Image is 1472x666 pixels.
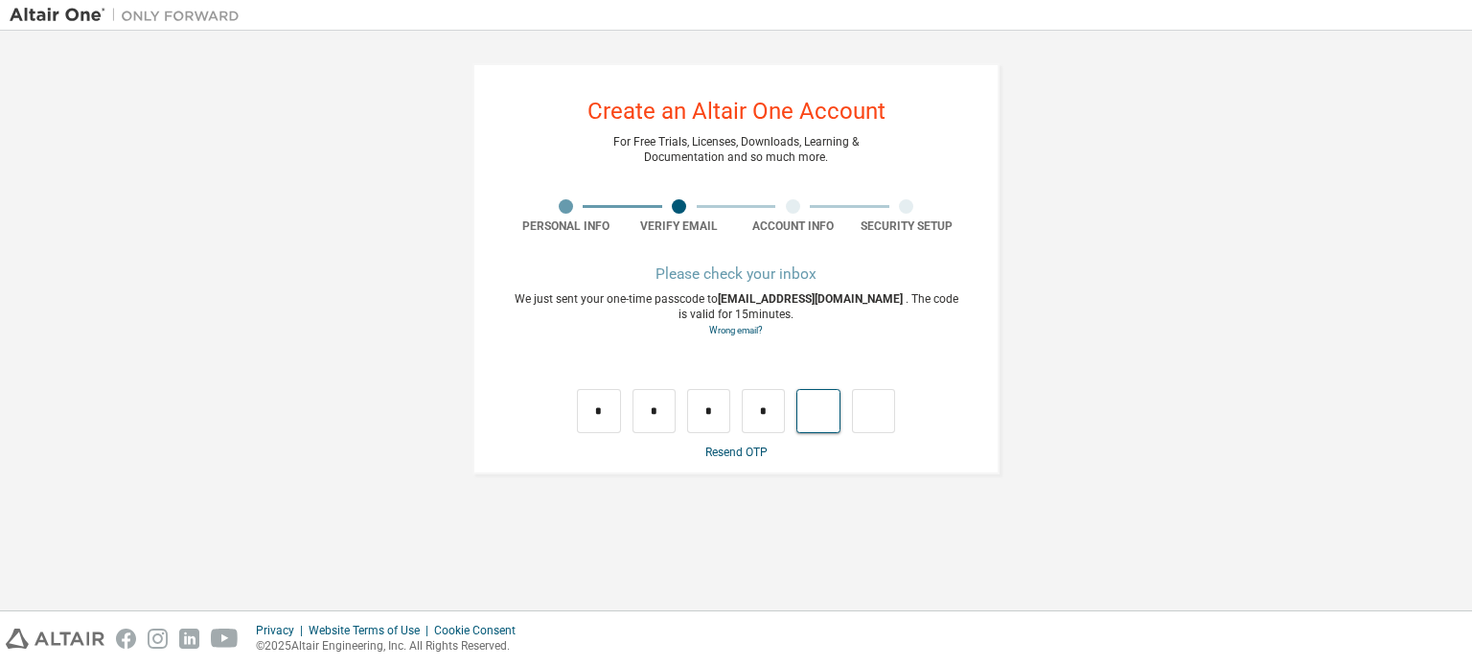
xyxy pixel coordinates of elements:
img: linkedin.svg [179,629,199,649]
div: Please check your inbox [509,268,963,280]
img: instagram.svg [148,629,168,649]
img: youtube.svg [211,629,239,649]
img: facebook.svg [116,629,136,649]
div: Personal Info [509,218,623,234]
div: Privacy [256,623,309,638]
div: We just sent your one-time passcode to . The code is valid for 15 minutes. [509,291,963,338]
div: Security Setup [850,218,964,234]
img: Altair One [10,6,249,25]
a: Go back to the registration form [709,325,763,335]
div: For Free Trials, Licenses, Downloads, Learning & Documentation and so much more. [613,134,859,165]
div: Verify Email [623,218,737,234]
img: altair_logo.svg [6,629,104,649]
div: Account Info [736,218,850,234]
div: Create an Altair One Account [587,100,885,123]
div: Website Terms of Use [309,623,434,638]
div: Cookie Consent [434,623,527,638]
p: © 2025 Altair Engineering, Inc. All Rights Reserved. [256,638,527,655]
span: [EMAIL_ADDRESS][DOMAIN_NAME] [718,292,906,306]
a: Resend OTP [705,446,768,459]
